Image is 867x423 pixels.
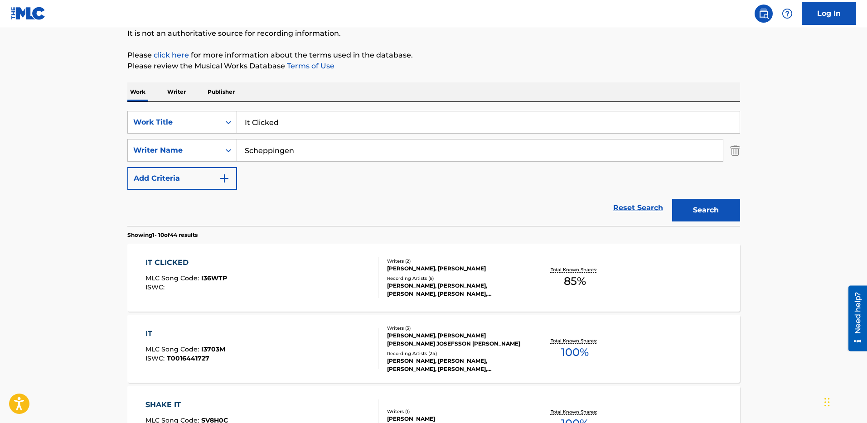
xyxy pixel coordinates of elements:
div: Work Title [133,117,215,128]
div: Help [778,5,796,23]
span: T0016441727 [167,354,209,362]
div: Recording Artists ( 24 ) [387,350,524,357]
div: SHAKE IT [145,399,228,410]
div: [PERSON_NAME] [387,415,524,423]
div: Need help? [10,6,22,48]
p: Writer [165,82,189,101]
p: Publisher [205,82,237,101]
div: Slepen [824,389,830,416]
form: Search Form [127,111,740,226]
p: Showing 1 - 10 of 44 results [127,231,198,239]
div: [PERSON_NAME], [PERSON_NAME] [387,264,524,273]
button: Search [672,199,740,221]
span: I3703M [201,345,225,353]
div: Writers ( 2 ) [387,258,524,264]
img: MLC Logo [11,7,46,20]
p: Please for more information about the terms used in the database. [127,50,740,61]
div: [PERSON_NAME], [PERSON_NAME], [PERSON_NAME], [PERSON_NAME], [PERSON_NAME] [387,282,524,298]
img: 9d2ae6d4665cec9f34b9.svg [219,173,230,184]
img: Delete Criterion [730,139,740,162]
span: ISWC : [145,283,167,291]
img: help [782,8,793,19]
p: It is not an authoritative source for recording information. [127,28,740,39]
div: Chatwidget [822,380,867,423]
p: Total Known Shares: [551,409,599,415]
p: Please review the Musical Works Database [127,61,740,72]
a: ITMLC Song Code:I3703MISWC:T0016441727Writers (3)[PERSON_NAME], [PERSON_NAME] [PERSON_NAME] JOSEF... [127,315,740,383]
button: Add Criteria [127,167,237,190]
span: ISWC : [145,354,167,362]
span: I36WTP [201,274,227,282]
div: Recording Artists ( 8 ) [387,275,524,282]
span: MLC Song Code : [145,274,201,282]
div: [PERSON_NAME], [PERSON_NAME], [PERSON_NAME], [PERSON_NAME], [PERSON_NAME] AND [PERSON_NAME], [PER... [387,357,524,373]
a: IT CLICKEDMLC Song Code:I36WTPISWC:Writers (2)[PERSON_NAME], [PERSON_NAME]Recording Artists (8)[P... [127,244,740,312]
img: search [758,8,769,19]
a: Log In [802,2,856,25]
a: Terms of Use [285,62,334,70]
a: click here [154,51,189,59]
a: Reset Search [609,198,668,218]
span: 85 % [564,273,586,289]
iframe: Resource Center [842,286,867,351]
div: [PERSON_NAME], [PERSON_NAME] [PERSON_NAME] JOSEFSSON [PERSON_NAME] [387,332,524,348]
div: Writers ( 3 ) [387,325,524,332]
p: Work [127,82,148,101]
iframe: Chat Widget [822,380,867,423]
p: Total Known Shares: [551,337,599,344]
span: MLC Song Code : [145,345,201,353]
span: 100 % [561,344,589,361]
a: Public Search [755,5,773,23]
div: IT [145,328,225,339]
div: IT CLICKED [145,257,227,268]
p: Total Known Shares: [551,266,599,273]
div: Writer Name [133,145,215,156]
div: Writers ( 1 ) [387,408,524,415]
